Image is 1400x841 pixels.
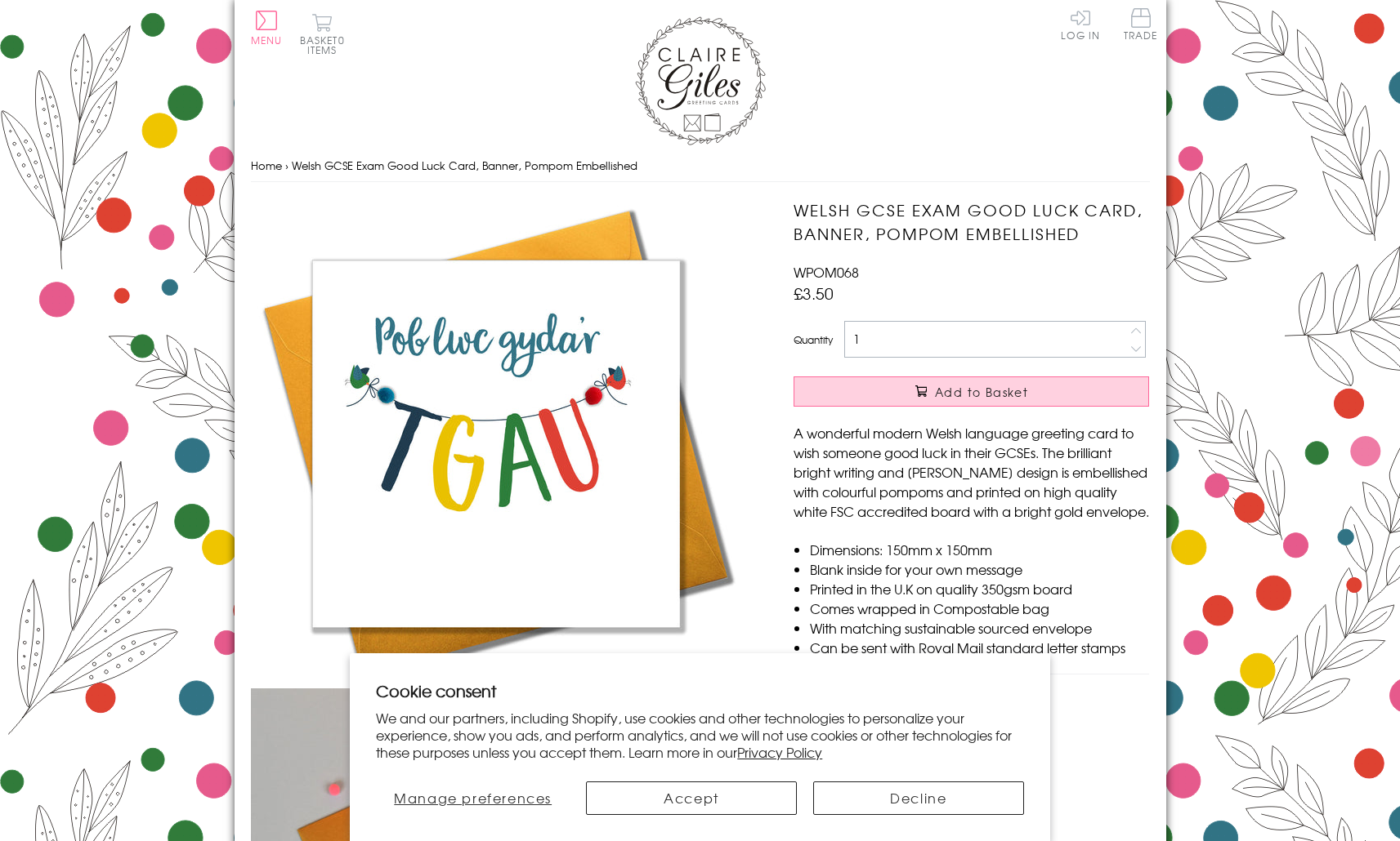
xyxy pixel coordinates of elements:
[394,788,552,808] span: Manage preferences
[794,262,859,282] span: WPOM068
[285,158,288,173] span: ›
[935,384,1028,400] span: Add to Basket
[292,158,637,173] span: Welsh GCSE Exam Good Luck Card, Banner, Pompom Embellished
[810,618,1149,638] li: With matching sustainable sourced envelope
[300,13,345,55] button: Basket0 items
[1124,8,1158,40] span: Trade
[737,742,822,762] a: Privacy Policy
[586,781,797,815] button: Accept
[794,198,1149,246] h1: Welsh GCSE Exam Good Luck Card, Banner, Pompom Embellished
[810,540,1149,559] li: Dimensions: 150mm x 150mm
[810,559,1149,579] li: Blank inside for your own message
[251,11,283,45] button: Menu
[376,710,1024,760] p: We and our partners, including Shopify, use cookies and other technologies to personalize your ex...
[794,423,1149,521] p: A wonderful modern Welsh language greeting card to wish someone good luck in their GCSEs. The bri...
[1061,8,1100,40] a: Log In
[794,376,1149,407] button: Add to Basket
[251,33,283,47] span: Menu
[810,598,1149,618] li: Comes wrapped in Compostable bag
[251,158,282,173] a: Home
[810,579,1149,598] li: Printed in the U.K on quality 350gsm board
[251,149,1150,183] nav: breadcrumbs
[307,33,345,57] span: 0 items
[635,16,766,145] img: Claire Giles Greetings Cards
[794,282,834,305] span: £3.50
[376,781,570,815] button: Manage preferences
[1124,8,1158,43] a: Trade
[813,781,1024,815] button: Decline
[376,679,1024,702] h2: Cookie consent
[794,332,833,347] label: Quantity
[810,638,1149,657] li: Can be sent with Royal Mail standard letter stamps
[251,198,741,688] img: Welsh GCSE Exam Good Luck Card, Banner, Pompom Embellished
